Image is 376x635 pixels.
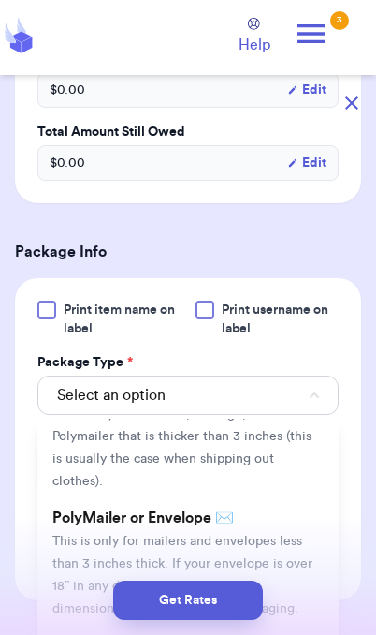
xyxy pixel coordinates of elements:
[222,301,339,338] span: Print username on label
[239,18,270,56] a: Help
[15,241,361,263] h3: Package Info
[239,34,270,56] span: Help
[37,353,133,372] label: Package Type
[57,384,166,406] span: Select an option
[113,581,263,620] button: Get Rates
[37,123,339,141] label: Total Amount Still Owed
[287,154,326,172] button: Edit
[330,11,349,30] div: 3
[50,154,85,172] span: $ 0.00
[37,376,339,415] button: Select an option
[287,81,326,99] button: Edit
[50,81,85,99] span: $ 0.00
[64,301,184,338] span: Print item name on label
[52,510,234,525] span: PolyMailer or Envelope ✉️
[52,535,312,615] span: This is only for mailers and envelopes less than 3 inches thick. If your envelope is over 18” in ...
